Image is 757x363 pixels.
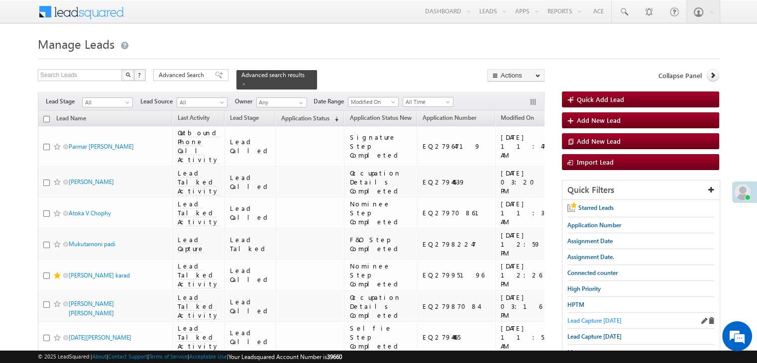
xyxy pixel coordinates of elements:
input: Check all records [43,116,50,122]
div: EQ27944539 [423,178,491,186]
span: Messages [567,349,593,356]
div: Lead Called [230,297,271,315]
a: Atoka V Chophy [69,209,111,217]
span: All [177,98,224,107]
a: Mukutamoni padi [69,240,115,248]
div: [DATE] 11:47 AM [501,133,551,160]
span: Date Range [314,97,348,106]
div: Lead Called [230,266,271,284]
button: ? [134,69,146,81]
a: Lead Stage [225,112,264,125]
a: Acceptable Use [189,353,227,360]
input: Type to Search [256,97,307,107]
div: Quick Filters [562,181,720,200]
button: Actions [487,69,544,82]
div: [DATE] 12:26 PM [501,262,551,288]
span: Lead Talked Activity [178,293,219,320]
div: Occupation Details Completed [349,293,413,320]
span: Lead Talked Activity [178,324,219,351]
span: Lead Source [140,97,177,106]
span: Import Lead [577,158,614,166]
div: Occupation Details Completed [349,169,413,195]
span: Modified On [501,114,534,121]
div: EQ27995196 [423,271,491,279]
span: Application Status [281,114,329,122]
span: Quick Add Lead [577,95,624,103]
div: EQ27964719 [423,142,491,151]
a: Modified On [496,112,539,125]
div: Nominee Step Completed [349,262,413,288]
div: Lead Called [230,137,271,155]
div: Lead Called [230,328,271,346]
div: [DATE] 03:20 PM [501,169,551,195]
a: Modified On [348,97,399,107]
span: Connected counter [567,269,618,276]
span: All [83,98,130,107]
div: Lead Called [230,173,271,191]
span: High Priority [567,285,601,292]
a: Show All Items [294,98,306,108]
span: Lead Stage [46,97,82,106]
div: EQ27970861 [423,208,491,217]
span: 39660 [327,353,342,361]
span: Modified On [348,97,396,106]
div: [DATE] 11:52 AM [501,324,551,351]
a: Lead Name [51,113,91,126]
span: Assignment Date. [567,253,614,261]
span: ? [138,71,142,79]
a: Last Activity [173,112,215,125]
a: [DATE][PERSON_NAME] [69,334,131,341]
span: Your Leadsquared Account Number is [228,353,342,361]
span: Starred Leads [578,204,614,211]
span: Assignment Date [567,237,613,245]
a: Application Status New [344,112,416,125]
div: F&O Step Completed [349,235,413,253]
span: Manage Leads [38,36,114,52]
div: Lead Talked [230,235,271,253]
span: Lead Stage [230,114,259,121]
span: © 2025 LeadSquared | | | | | [38,352,342,362]
span: Lead Capture [178,235,205,253]
div: Selfie Step Completed [349,324,413,351]
a: Application Number [418,112,481,125]
span: Lead Capture [DATE] [567,333,622,340]
img: Search [125,72,130,77]
span: Outbound Phone Call Activity [178,128,220,164]
a: [PERSON_NAME] karad [69,272,130,279]
a: About [92,353,107,360]
a: All Time [403,97,453,107]
a: Contact Support [108,353,147,360]
div: [DATE] 12:59 PM [501,231,551,258]
a: [PERSON_NAME] [PERSON_NAME] [69,300,114,317]
div: EQ27944465 [423,333,491,342]
div: Lead Called [230,204,271,222]
span: Lead Talked Activity [178,169,219,195]
div: [DATE] 11:32 AM [501,199,551,226]
span: Advanced Search [159,71,207,80]
a: Parmar [PERSON_NAME] [69,143,134,150]
span: Owner [235,97,256,106]
span: All Time [403,97,450,106]
div: Nominee Step Completed [349,199,413,226]
span: Add New Lead [577,116,621,124]
a: [PERSON_NAME] [69,178,114,185]
span: Lead Talked Activity [178,262,219,288]
a: All [82,97,133,107]
span: Lead Talked Activity [178,199,219,226]
span: Lead Capture [DATE] [567,317,622,324]
span: Application Status New [349,114,411,121]
span: Application Number [567,221,621,229]
span: (sorted descending) [330,115,338,123]
a: Application Status (sorted descending) [276,112,343,125]
div: [DATE] 03:16 PM [501,293,551,320]
span: Advanced search results [241,71,305,79]
span: Application Number [423,114,476,121]
div: EQ27982247 [423,240,491,249]
span: Collapse Panel [658,71,702,80]
a: Terms of Service [149,353,188,360]
a: All [177,97,227,107]
span: Add New Lead [577,137,621,145]
div: EQ27987084 [423,302,491,311]
div: Signature Step Completed [349,133,413,160]
span: HPTM [567,301,584,308]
